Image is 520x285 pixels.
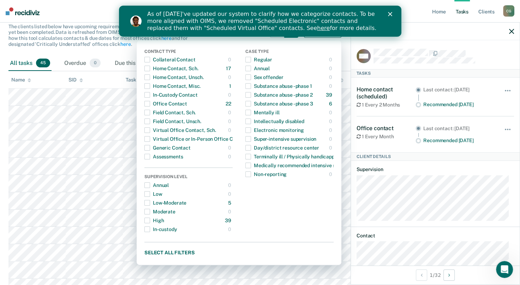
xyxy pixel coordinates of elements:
div: 0 [228,188,233,200]
div: All tasks [8,56,52,71]
div: 0 [329,142,334,153]
div: Case Type [245,49,334,55]
div: 0 [329,63,334,74]
div: SID [68,77,83,83]
div: Due this week [113,56,167,71]
div: 6 [329,98,334,109]
div: 0 [228,224,233,235]
div: Substance abuse - phase 3 [245,98,313,109]
div: Day/district resource center [245,142,319,153]
div: Office Contact [144,98,187,109]
div: Home Contact, Sch. [144,63,198,74]
div: High [144,215,164,226]
div: Field Contact, Unsch. [144,116,201,127]
div: Recommended [DATE] [423,138,494,144]
div: 0 [329,80,334,92]
a: here [161,35,171,41]
div: 0 [228,206,233,217]
div: 0 [329,72,334,83]
div: Home contact (scheduled) [357,86,416,99]
div: Task [126,77,142,83]
div: In-custody [144,224,177,235]
div: 39 [225,215,233,226]
div: 0 [228,142,233,153]
div: 0 [228,72,233,83]
div: 1 Every 2 Months [357,102,416,108]
div: Medically recommended intensive supervision [245,160,359,171]
div: 22 [226,98,233,109]
div: 0 [228,54,233,65]
div: 5 [228,197,233,208]
dt: Supervision [357,166,514,172]
div: Client Details [351,152,520,161]
span: 0 [90,59,101,68]
div: Home Contact, Misc. [144,80,201,92]
div: 0 [228,107,233,118]
div: Regular [245,54,272,65]
div: Annual [245,63,270,74]
div: Name [11,77,31,83]
div: 39 [326,89,334,101]
span: 45 [36,59,50,68]
div: 1 / 32 [351,266,520,284]
div: Office contact [357,125,416,132]
div: Terminally ill / Physically handicapped [245,151,340,162]
div: Virtual Office Contact, Sch. [144,125,216,136]
div: Close [269,6,276,11]
button: Next Client [443,269,455,281]
button: Previous Client [416,269,427,281]
div: 0 [228,180,233,191]
dt: Contact [357,233,514,239]
div: Mentally ill [245,107,279,118]
div: 0 [228,116,233,127]
div: 0 [329,169,334,180]
div: Substance abuse - phase 1 [245,80,312,92]
div: Low-Moderate [144,197,186,208]
div: C G [503,5,514,17]
div: 17 [226,63,233,74]
a: here [198,19,211,26]
img: Recidiviz [6,7,40,15]
button: Select all filters [144,248,334,257]
div: Field Contact, Sch. [144,107,196,118]
div: 0 [329,133,334,145]
div: Intellectually disabled [245,116,304,127]
div: Moderate [144,206,175,217]
div: Super-intensive supervision [245,133,316,145]
div: Low [144,188,162,200]
div: 1 Every Month [357,134,416,140]
div: Electronic monitoring [245,125,304,136]
div: Substance abuse - phase 2 [245,89,313,101]
div: 1 [229,80,233,92]
div: 0 [228,151,233,162]
div: Assessments [144,151,183,162]
div: Non-reporting [245,169,287,180]
div: Sex offender [245,72,283,83]
div: 0 [228,89,233,101]
div: Overdue [63,56,102,71]
div: Recommended [DATE] [423,102,494,108]
div: Supervision Level [144,174,233,181]
div: Last contact: [DATE] [423,87,494,93]
div: Tasks [351,69,520,78]
div: Collateral Contact [144,54,195,65]
div: Last contact: [DATE] [423,126,494,132]
div: Home Contact, Unsch. [144,72,204,83]
a: here [120,41,131,47]
div: Annual [144,180,169,191]
div: In-Custody Contact [144,89,197,101]
iframe: Intercom live chat banner [119,6,401,37]
iframe: Intercom live chat [496,261,513,278]
div: Virtual Office or In-Person Office Contact [144,133,248,145]
div: 0 [329,116,334,127]
span: The clients listed below have upcoming requirements due this month that have not yet been complet... [8,24,195,47]
div: 0 [228,125,233,136]
div: Contact Type [144,49,233,55]
div: 0 [329,125,334,136]
div: 0 [329,107,334,118]
div: Generic Contact [144,142,191,153]
div: 0 [329,54,334,65]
